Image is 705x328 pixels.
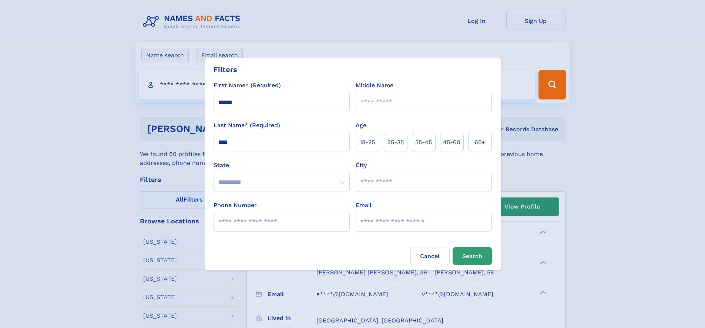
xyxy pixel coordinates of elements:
span: 25‑35 [387,138,404,147]
label: State [214,161,350,170]
label: Last Name* (Required) [214,121,280,130]
label: Age [356,121,366,130]
label: City [356,161,367,170]
span: 60+ [474,138,486,147]
span: 45‑60 [443,138,460,147]
span: 18‑25 [360,138,375,147]
label: Cancel [410,247,450,265]
div: Filters [214,64,237,75]
label: Middle Name [356,81,393,90]
span: 35‑45 [415,138,432,147]
label: First Name* (Required) [214,81,281,90]
button: Search [453,247,492,265]
label: Phone Number [214,201,257,210]
label: Email [356,201,372,210]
